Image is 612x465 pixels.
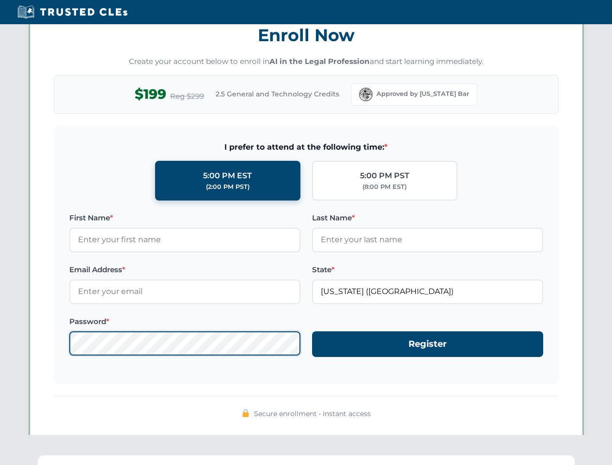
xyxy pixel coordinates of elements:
[69,279,300,304] input: Enter your email
[206,182,250,192] div: (2:00 PM PST)
[312,212,543,224] label: Last Name
[170,91,204,102] span: Reg $299
[360,170,409,182] div: 5:00 PM PST
[54,20,559,50] h3: Enroll Now
[216,89,339,99] span: 2.5 General and Technology Credits
[54,56,559,67] p: Create your account below to enroll in and start learning immediately.
[254,408,371,419] span: Secure enrollment • Instant access
[135,83,166,105] span: $199
[203,170,252,182] div: 5:00 PM EST
[312,279,543,304] input: Florida (FL)
[69,212,300,224] label: First Name
[69,141,543,154] span: I prefer to attend at the following time:
[69,228,300,252] input: Enter your first name
[362,182,407,192] div: (8:00 PM EST)
[312,264,543,276] label: State
[269,57,370,66] strong: AI in the Legal Profession
[242,409,250,417] img: 🔒
[359,88,373,101] img: Florida Bar
[312,331,543,357] button: Register
[69,264,300,276] label: Email Address
[312,228,543,252] input: Enter your last name
[377,89,469,99] span: Approved by [US_STATE] Bar
[15,5,130,19] img: Trusted CLEs
[69,316,300,327] label: Password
